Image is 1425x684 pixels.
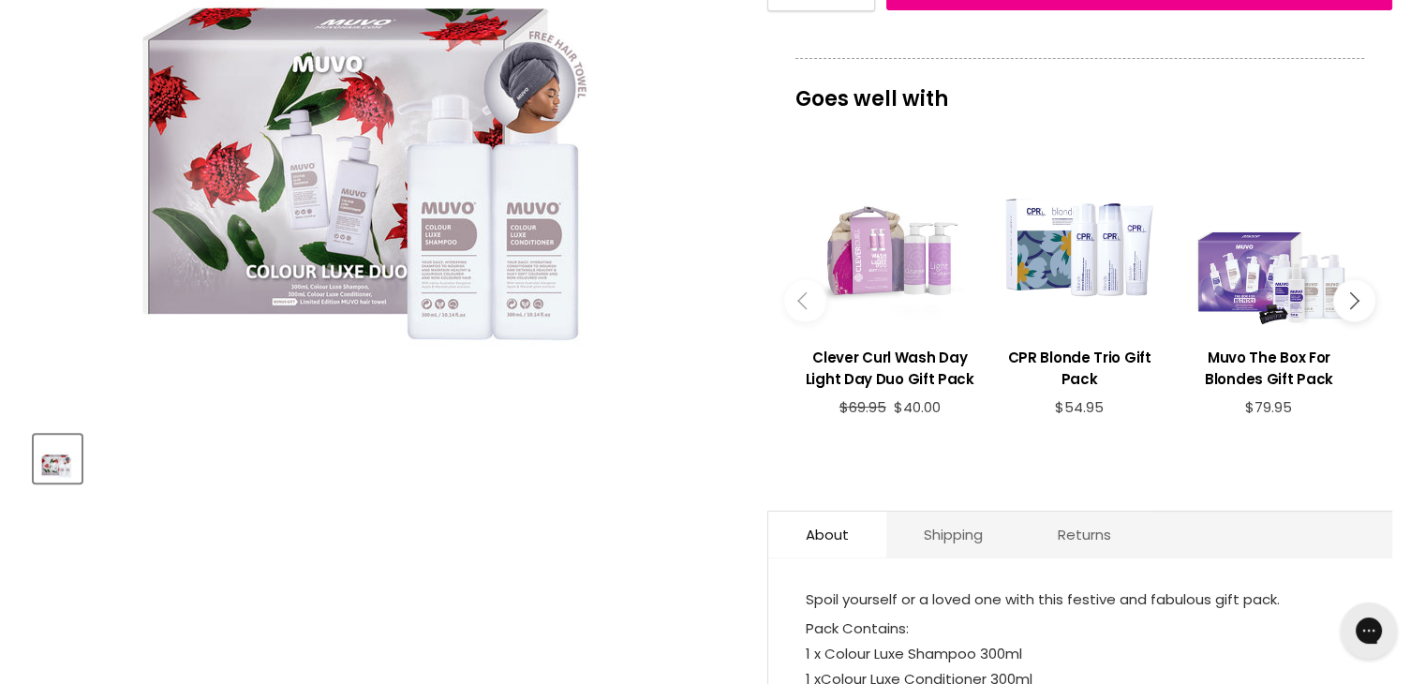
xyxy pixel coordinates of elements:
button: Muvo The Colour Luxe Duo [34,435,82,483]
img: Muvo The Colour Luxe Duo [36,437,80,481]
div: Product thumbnails [31,429,736,483]
span: $40.00 [894,397,941,417]
iframe: Gorgias live chat messenger [1331,596,1406,665]
span: $54.95 [1055,397,1104,417]
a: Returns [1020,512,1149,558]
a: View product:Clever Curl Wash Day Light Day Duo Gift Pack [805,333,975,399]
a: View product:CPR Blonde Trio Gift Pack [994,333,1165,399]
span: $79.95 [1245,397,1292,417]
a: Shipping [886,512,1020,558]
a: About [768,512,886,558]
p: Spoil yourself or a loved one with this festive and fabulous gift pack. [806,587,1355,616]
span: $69.95 [839,397,886,417]
h3: Muvo The Box For Blondes Gift Pack [1183,347,1354,390]
a: View product:Muvo The Box For Blondes Gift Pack [1183,333,1354,399]
h3: CPR Blonde Trio Gift Pack [994,347,1165,390]
h3: Clever Curl Wash Day Light Day Duo Gift Pack [805,347,975,390]
p: Goes well with [795,58,1364,120]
